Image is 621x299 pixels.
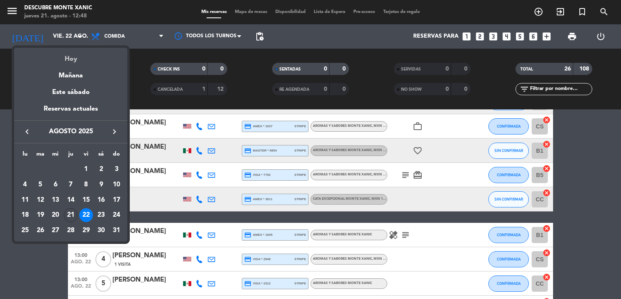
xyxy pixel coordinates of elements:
[64,193,78,207] div: 14
[48,207,63,223] td: 20 de agosto de 2025
[110,224,123,237] div: 31
[79,193,93,207] div: 15
[34,208,47,222] div: 19
[17,207,33,223] td: 18 de agosto de 2025
[78,177,94,192] td: 8 de agosto de 2025
[34,178,47,192] div: 5
[94,207,109,223] td: 23 de agosto de 2025
[109,162,124,177] td: 3 de agosto de 2025
[107,126,122,137] button: keyboard_arrow_right
[33,149,48,162] th: martes
[48,223,63,238] td: 27 de agosto de 2025
[94,223,109,238] td: 30 de agosto de 2025
[49,208,62,222] div: 20
[109,192,124,208] td: 17 de agosto de 2025
[33,177,48,192] td: 5 de agosto de 2025
[14,81,127,104] div: Este sábado
[18,193,32,207] div: 11
[48,177,63,192] td: 6 de agosto de 2025
[22,127,32,137] i: keyboard_arrow_left
[78,192,94,208] td: 15 de agosto de 2025
[79,208,93,222] div: 22
[79,162,93,176] div: 1
[110,178,123,192] div: 10
[63,207,78,223] td: 21 de agosto de 2025
[49,224,62,237] div: 27
[17,149,33,162] th: lunes
[18,178,32,192] div: 4
[33,223,48,238] td: 26 de agosto de 2025
[33,207,48,223] td: 19 de agosto de 2025
[94,208,108,222] div: 23
[63,223,78,238] td: 28 de agosto de 2025
[34,126,107,137] span: agosto 2025
[48,192,63,208] td: 13 de agosto de 2025
[14,48,127,64] div: Hoy
[17,223,33,238] td: 25 de agosto de 2025
[109,177,124,192] td: 10 de agosto de 2025
[14,64,127,81] div: Mañana
[17,192,33,208] td: 11 de agosto de 2025
[33,192,48,208] td: 12 de agosto de 2025
[109,223,124,238] td: 31 de agosto de 2025
[49,193,62,207] div: 13
[109,149,124,162] th: domingo
[17,162,78,177] td: AGO.
[18,208,32,222] div: 18
[64,208,78,222] div: 21
[63,177,78,192] td: 7 de agosto de 2025
[63,192,78,208] td: 14 de agosto de 2025
[48,149,63,162] th: miércoles
[20,126,34,137] button: keyboard_arrow_left
[78,223,94,238] td: 29 de agosto de 2025
[64,224,78,237] div: 28
[79,178,93,192] div: 8
[94,177,109,192] td: 9 de agosto de 2025
[109,207,124,223] td: 24 de agosto de 2025
[94,149,109,162] th: sábado
[34,224,47,237] div: 26
[18,224,32,237] div: 25
[78,162,94,177] td: 1 de agosto de 2025
[94,193,108,207] div: 16
[110,208,123,222] div: 24
[94,192,109,208] td: 16 de agosto de 2025
[78,149,94,162] th: viernes
[94,224,108,237] div: 30
[49,178,62,192] div: 6
[110,193,123,207] div: 17
[78,207,94,223] td: 22 de agosto de 2025
[110,127,119,137] i: keyboard_arrow_right
[14,104,127,120] div: Reservas actuales
[63,149,78,162] th: jueves
[110,162,123,176] div: 3
[79,224,93,237] div: 29
[17,177,33,192] td: 4 de agosto de 2025
[94,162,108,176] div: 2
[34,193,47,207] div: 12
[94,178,108,192] div: 9
[94,162,109,177] td: 2 de agosto de 2025
[64,178,78,192] div: 7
